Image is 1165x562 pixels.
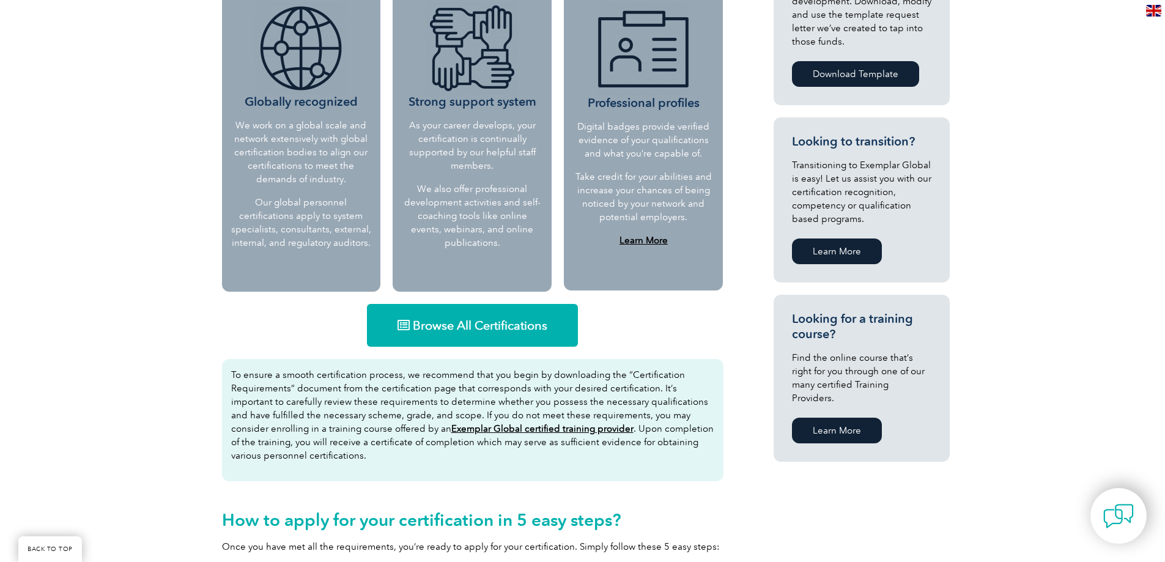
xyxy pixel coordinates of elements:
a: Learn More [792,238,882,264]
h3: Strong support system [402,2,542,109]
a: Exemplar Global certified training provider [451,423,634,434]
a: Download Template [792,61,919,87]
span: Browse All Certifications [413,319,547,331]
p: As your career develops, your certification is continually supported by our helpful staff members. [402,119,542,172]
p: To ensure a smooth certification process, we recommend that you begin by downloading the “Certifi... [231,368,714,462]
p: Once you have met all the requirements, you’re ready to apply for your certification. Simply foll... [222,540,723,553]
p: Our global personnel certifications apply to system specialists, consultants, external, internal,... [231,196,372,250]
p: We work on a global scale and network extensively with global certification bodies to align our c... [231,119,372,186]
p: Transitioning to Exemplar Global is easy! Let us assist you with our certification recognition, c... [792,158,931,226]
h2: How to apply for your certification in 5 easy steps? [222,510,723,530]
h3: Looking for a training course? [792,311,931,342]
a: Learn More [792,418,882,443]
p: Find the online course that’s right for you through one of our many certified Training Providers. [792,351,931,405]
p: Take credit for your abilities and increase your chances of being noticed by your network and pot... [574,170,712,224]
a: Browse All Certifications [367,304,578,347]
img: contact-chat.png [1103,501,1134,531]
h3: Globally recognized [231,2,372,109]
a: BACK TO TOP [18,536,82,562]
h3: Looking to transition? [792,134,931,149]
img: en [1146,5,1161,17]
p: Digital badges provide verified evidence of your qualifications and what you’re capable of. [574,120,712,160]
p: We also offer professional development activities and self-coaching tools like online events, web... [402,182,542,250]
a: Learn More [619,235,668,246]
h3: Professional profiles [574,4,712,111]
